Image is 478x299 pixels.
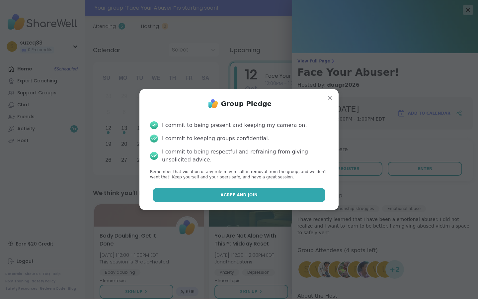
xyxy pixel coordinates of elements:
[220,192,258,198] span: Agree and Join
[206,97,220,110] img: ShareWell Logo
[221,99,272,108] h1: Group Pledge
[162,148,328,164] div: I commit to being respectful and refraining from giving unsolicited advice.
[150,169,328,180] p: Remember that violation of any rule may result in removal from the group, and we don’t want that!...
[162,135,270,143] div: I commit to keeping groups confidential.
[153,188,326,202] button: Agree and Join
[162,121,307,129] div: I commit to being present and keeping my camera on.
